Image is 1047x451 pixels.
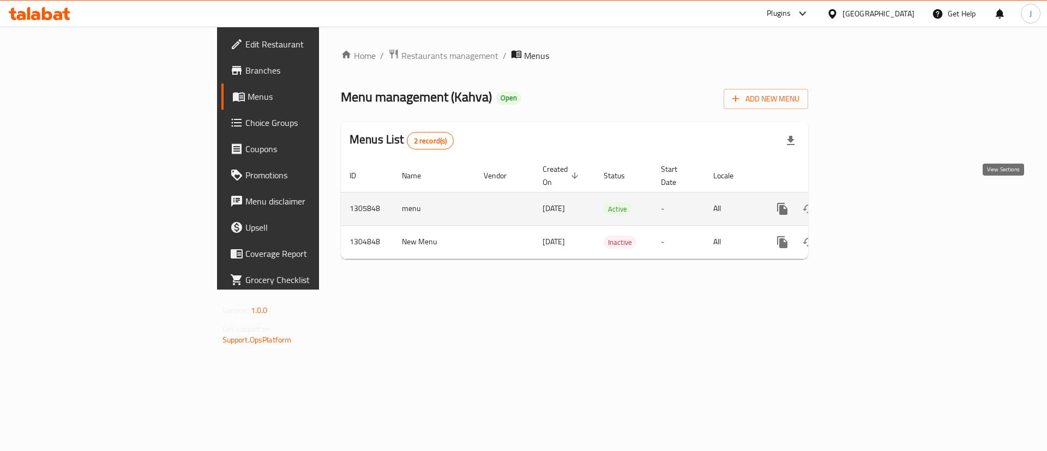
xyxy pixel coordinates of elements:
[843,8,914,20] div: [GEOGRAPHIC_DATA]
[221,162,392,188] a: Promotions
[222,303,249,317] span: Version:
[713,169,748,182] span: Locale
[221,110,392,136] a: Choice Groups
[496,93,521,103] span: Open
[388,49,498,63] a: Restaurants management
[245,273,383,286] span: Grocery Checklist
[248,90,383,103] span: Menus
[724,89,808,109] button: Add New Menu
[652,225,705,258] td: -
[245,221,383,234] span: Upsell
[769,196,796,222] button: more
[393,192,475,225] td: menu
[796,229,822,255] button: Change Status
[221,267,392,293] a: Grocery Checklist
[221,31,392,57] a: Edit Restaurant
[350,131,454,149] h2: Menus List
[543,234,565,249] span: [DATE]
[245,169,383,182] span: Promotions
[496,92,521,105] div: Open
[705,225,761,258] td: All
[604,202,631,215] div: Active
[767,7,791,20] div: Plugins
[604,236,636,249] span: Inactive
[341,49,808,63] nav: breadcrumb
[503,49,507,62] li: /
[222,333,292,347] a: Support.OpsPlatform
[769,229,796,255] button: more
[221,83,392,110] a: Menus
[245,64,383,77] span: Branches
[221,214,392,240] a: Upsell
[251,303,268,317] span: 1.0.0
[245,195,383,208] span: Menu disclaimer
[245,38,383,51] span: Edit Restaurant
[341,85,492,109] span: Menu management ( Kahva )
[245,142,383,155] span: Coupons
[393,225,475,258] td: New Menu
[604,203,631,215] span: Active
[350,169,370,182] span: ID
[652,192,705,225] td: -
[407,132,454,149] div: Total records count
[221,240,392,267] a: Coverage Report
[484,169,521,182] span: Vendor
[761,159,883,193] th: Actions
[661,163,691,189] span: Start Date
[407,136,454,146] span: 2 record(s)
[221,188,392,214] a: Menu disclaimer
[604,169,639,182] span: Status
[245,247,383,260] span: Coverage Report
[401,49,498,62] span: Restaurants management
[705,192,761,225] td: All
[221,57,392,83] a: Branches
[543,201,565,215] span: [DATE]
[524,49,549,62] span: Menus
[222,322,273,336] span: Get support on:
[402,169,435,182] span: Name
[778,128,804,154] div: Export file
[341,159,883,259] table: enhanced table
[732,92,799,106] span: Add New Menu
[796,196,822,222] button: Change Status
[1030,8,1032,20] span: J
[543,163,582,189] span: Created On
[245,116,383,129] span: Choice Groups
[221,136,392,162] a: Coupons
